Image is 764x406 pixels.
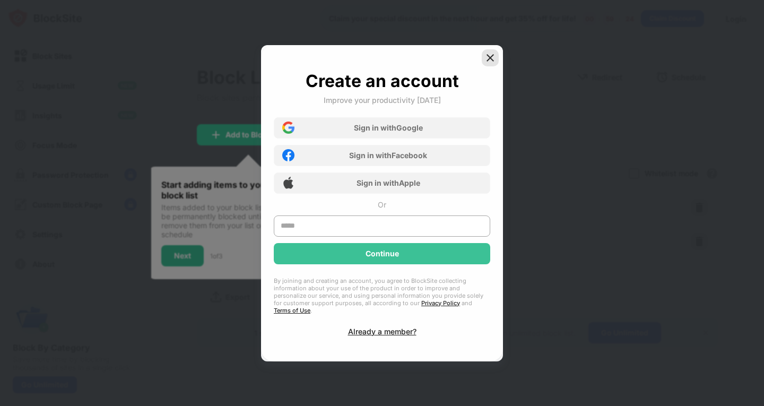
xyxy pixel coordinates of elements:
div: Or [378,200,386,209]
a: Terms of Use [274,307,310,314]
div: Continue [366,249,399,258]
div: Already a member? [348,327,416,336]
div: Sign in with Apple [357,178,420,187]
div: Sign in with Google [354,123,423,132]
div: Sign in with Facebook [349,151,427,160]
div: Create an account [306,71,459,91]
img: facebook-icon.png [282,149,294,161]
div: By joining and creating an account, you agree to BlockSite collecting information about your use ... [274,277,490,314]
div: Improve your productivity [DATE] [324,96,441,105]
img: apple-icon.png [282,177,294,189]
a: Privacy Policy [421,299,460,307]
img: google-icon.png [282,122,294,134]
